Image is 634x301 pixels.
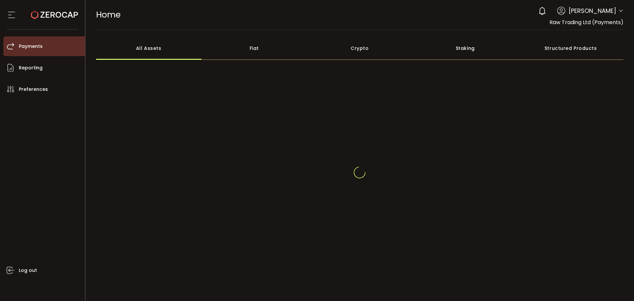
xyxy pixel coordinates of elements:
span: Home [96,9,121,20]
span: Payments [19,42,43,51]
span: [PERSON_NAME] [569,6,616,15]
span: Reporting [19,63,43,73]
div: Staking [412,37,518,60]
span: Raw Trading Ltd (Payments) [549,19,623,26]
span: Log out [19,266,37,275]
span: Preferences [19,85,48,94]
div: All Assets [96,37,202,60]
div: Crypto [307,37,413,60]
div: Fiat [201,37,307,60]
div: Structured Products [518,37,624,60]
iframe: Chat Widget [601,269,634,301]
